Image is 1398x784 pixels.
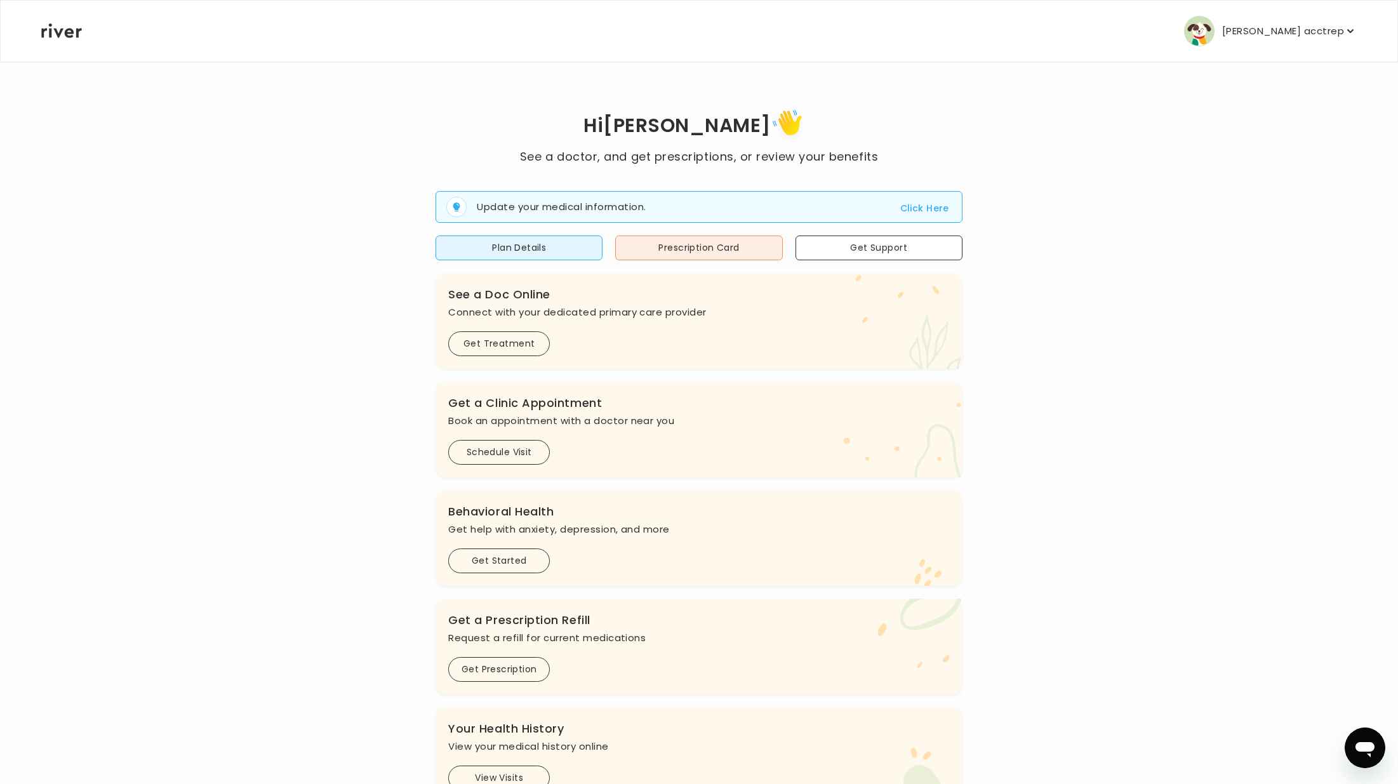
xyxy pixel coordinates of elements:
[796,236,962,260] button: Get Support
[448,657,550,682] button: Get Prescription
[615,236,782,260] button: Prescription Card
[520,148,878,166] p: See a doctor, and get prescriptions, or review your benefits
[448,720,950,738] h3: Your Health History
[448,440,550,465] button: Schedule Visit
[1184,16,1357,46] button: user avatar[PERSON_NAME] acctrep
[477,200,646,215] p: Update your medical information.
[1184,16,1215,46] img: user avatar
[1345,728,1385,768] iframe: Button to launch messaging window
[520,105,878,148] h1: Hi [PERSON_NAME]
[448,738,950,755] p: View your medical history online
[448,611,950,629] h3: Get a Prescription Refill
[1222,22,1344,40] p: [PERSON_NAME] acctrep
[448,331,550,356] button: Get Treatment
[448,521,950,538] p: Get help with anxiety, depression, and more
[448,503,950,521] h3: Behavioral Health
[448,412,950,430] p: Book an appointment with a doctor near you
[900,201,949,216] button: Click Here
[448,286,950,303] h3: See a Doc Online
[448,394,950,412] h3: Get a Clinic Appointment
[448,629,950,647] p: Request a refill for current medications
[436,236,602,260] button: Plan Details
[448,303,950,321] p: Connect with your dedicated primary care provider
[448,548,550,573] button: Get Started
